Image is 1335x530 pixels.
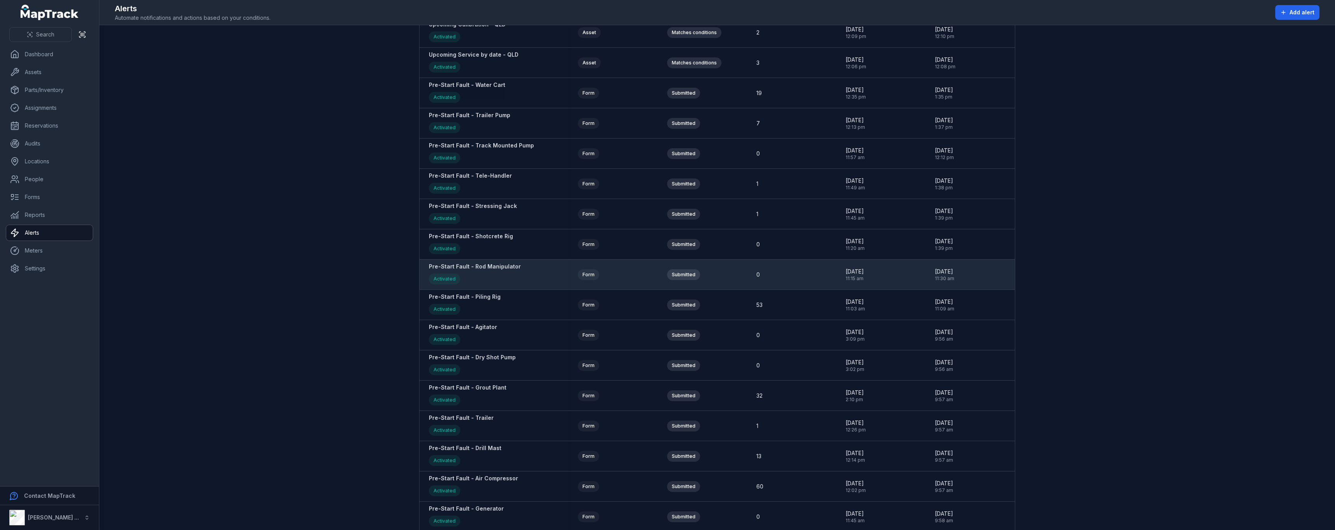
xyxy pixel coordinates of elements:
[935,154,954,161] span: 12:12 pm
[429,152,460,163] div: Activated
[846,366,864,372] span: 3:02 pm
[935,64,955,70] span: 12:08 pm
[667,57,721,68] div: Matches conditions
[578,88,599,99] div: Form
[667,360,700,371] div: Submitted
[846,359,864,366] span: [DATE]
[935,116,953,130] time: 10/7/2025, 1:37:29 PM
[846,124,865,130] span: 12:13 pm
[935,116,953,124] span: [DATE]
[429,414,494,438] a: Pre-Start Fault - TrailerActivated
[935,237,953,245] span: [DATE]
[578,300,599,310] div: Form
[846,237,865,245] span: [DATE]
[1275,5,1319,20] button: Add alert
[429,142,534,149] strong: Pre-Start Fault - Track Mounted Pump
[578,390,599,401] div: Form
[846,116,865,124] span: [DATE]
[429,475,518,482] strong: Pre-Start Fault - Air Compressor
[935,56,955,64] span: [DATE]
[756,150,760,158] span: 0
[846,207,865,221] time: 5/22/2025, 11:45:15 AM
[935,245,953,251] span: 1:39 pm
[846,215,865,221] span: 11:45 am
[846,185,865,191] span: 11:49 am
[6,171,93,187] a: People
[935,177,953,185] span: [DATE]
[846,510,865,518] span: [DATE]
[756,241,760,248] span: 0
[429,444,501,452] strong: Pre-Start Fault - Drill Mast
[578,269,599,280] div: Form
[429,172,512,196] a: Pre-Start Fault - Tele-HandlerActivated
[935,397,953,403] span: 9:57 am
[6,136,93,151] a: Audits
[935,56,955,70] time: 7/3/2025, 12:08:00 PM
[6,82,93,98] a: Parts/Inventory
[667,118,700,129] div: Submitted
[429,111,510,119] strong: Pre-Start Fault - Trailer Pump
[846,298,865,306] span: [DATE]
[935,419,953,433] time: 5/22/2025, 9:57:16 AM
[667,27,721,38] div: Matches conditions
[846,33,866,40] span: 12:09 pm
[6,207,93,223] a: Reports
[846,275,864,282] span: 11:15 am
[578,239,599,250] div: Form
[429,243,460,254] div: Activated
[667,209,700,220] div: Submitted
[846,268,864,282] time: 5/22/2025, 11:15:20 AM
[846,177,865,185] span: [DATE]
[429,62,460,73] div: Activated
[28,514,92,521] strong: [PERSON_NAME] Group
[935,147,954,154] span: [DATE]
[429,395,460,405] div: Activated
[667,300,700,310] div: Submitted
[935,518,953,524] span: 9:58 am
[6,154,93,169] a: Locations
[429,111,510,135] a: Pre-Start Fault - Trailer PumpActivated
[846,449,865,457] span: [DATE]
[756,271,760,279] span: 0
[756,89,762,97] span: 19
[578,451,599,462] div: Form
[6,243,93,258] a: Meters
[846,480,866,487] span: [DATE]
[9,27,72,42] button: Search
[846,147,865,161] time: 5/22/2025, 11:57:25 AM
[429,51,518,59] strong: Upcoming Service by date - QLD
[429,353,516,361] strong: Pre-Start Fault - Dry Shot Pump
[429,384,506,391] strong: Pre-Start Fault - Grout Plant
[429,232,513,256] a: Pre-Start Fault - Shotcrete RigActivated
[667,390,700,401] div: Submitted
[935,26,954,33] span: [DATE]
[935,86,953,94] span: [DATE]
[429,414,494,422] strong: Pre-Start Fault - Trailer
[429,274,460,284] div: Activated
[429,425,460,436] div: Activated
[935,419,953,427] span: [DATE]
[846,306,865,312] span: 11:03 am
[429,455,460,466] div: Activated
[846,449,865,463] time: 5/9/2025, 12:14:08 PM
[846,389,864,397] span: [DATE]
[429,323,497,331] strong: Pre-Start Fault - Agitator
[846,177,865,191] time: 5/22/2025, 11:49:15 AM
[429,505,504,513] strong: Pre-Start Fault - Generator
[756,483,763,490] span: 60
[756,422,758,430] span: 1
[667,178,700,189] div: Submitted
[935,510,953,524] time: 5/22/2025, 9:58:18 AM
[846,480,866,494] time: 5/9/2025, 12:02:28 PM
[756,29,759,36] span: 2
[935,427,953,433] span: 9:57 am
[846,56,866,70] time: 7/3/2025, 12:06:04 PM
[846,389,864,403] time: 5/21/2025, 2:10:48 PM
[6,261,93,276] a: Settings
[846,336,865,342] span: 3:09 pm
[429,475,518,498] a: Pre-Start Fault - Air CompressorActivated
[429,364,460,375] div: Activated
[667,511,700,522] div: Submitted
[429,202,517,226] a: Pre-Start Fault - Stressing JackActivated
[115,14,270,22] span: Automate notifications and actions based on your conditions.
